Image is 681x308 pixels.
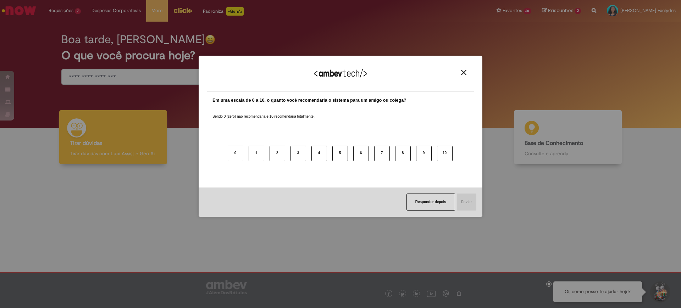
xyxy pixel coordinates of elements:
img: Logo Ambevtech [314,69,367,78]
button: 8 [395,146,411,161]
label: Em uma escala de 0 a 10, o quanto você recomendaria o sistema para um amigo ou colega? [212,97,406,104]
label: Sendo 0 (zero) não recomendaria e 10 recomendaria totalmente. [212,106,315,119]
button: 0 [228,146,243,161]
button: Close [459,69,469,75]
button: 9 [416,146,432,161]
button: 7 [374,146,390,161]
button: 5 [332,146,348,161]
button: 10 [437,146,453,161]
button: 1 [249,146,264,161]
button: 3 [290,146,306,161]
button: 4 [311,146,327,161]
button: 2 [270,146,285,161]
img: Close [461,70,466,75]
button: Responder depois [406,194,455,211]
button: 6 [353,146,369,161]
